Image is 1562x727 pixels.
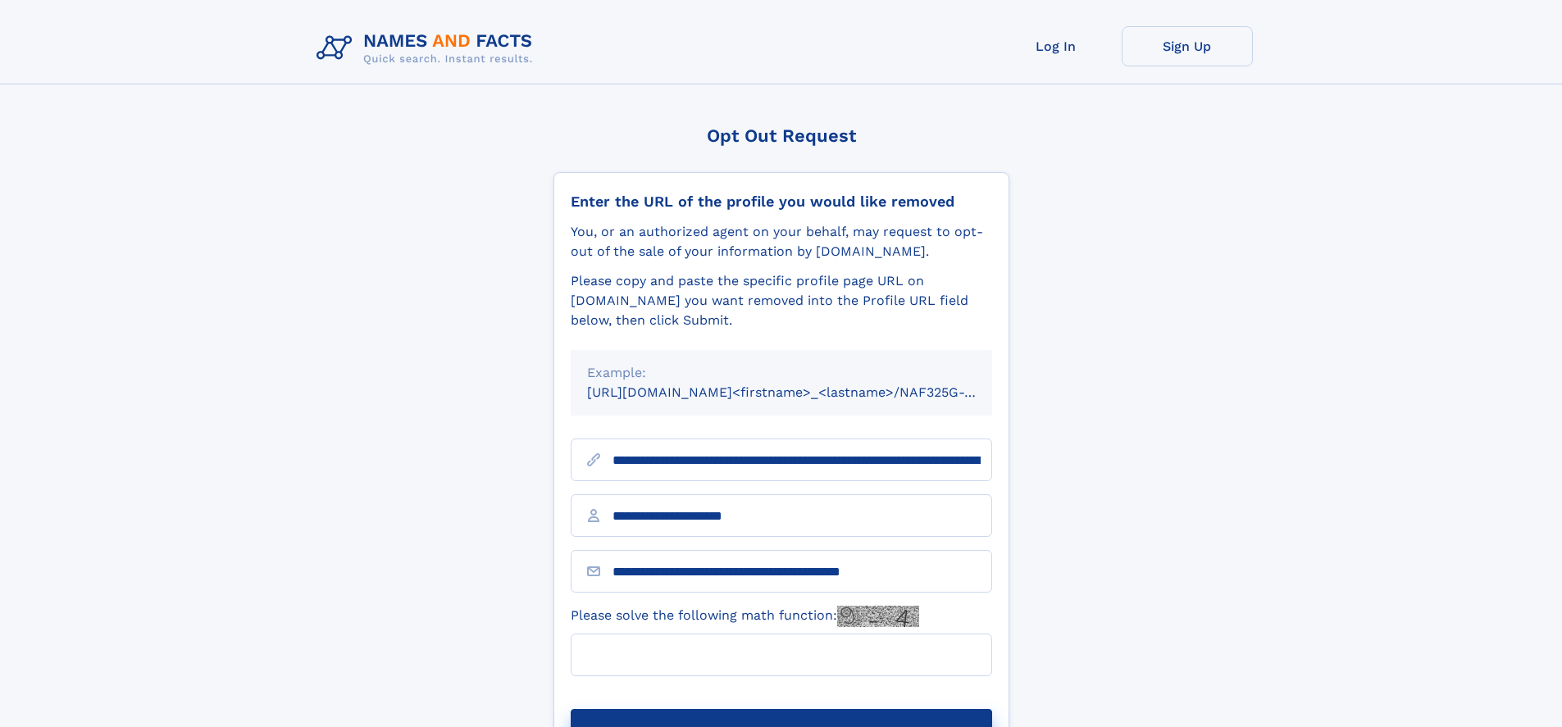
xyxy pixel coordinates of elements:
a: Log In [990,26,1122,66]
div: Example: [587,363,976,383]
label: Please solve the following math function: [571,606,919,627]
div: Opt Out Request [553,125,1009,146]
a: Sign Up [1122,26,1253,66]
small: [URL][DOMAIN_NAME]<firstname>_<lastname>/NAF325G-xxxxxxxx [587,384,1023,400]
div: Enter the URL of the profile you would like removed [571,193,992,211]
div: Please copy and paste the specific profile page URL on [DOMAIN_NAME] you want removed into the Pr... [571,271,992,330]
div: You, or an authorized agent on your behalf, may request to opt-out of the sale of your informatio... [571,222,992,261]
img: Logo Names and Facts [310,26,546,70]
